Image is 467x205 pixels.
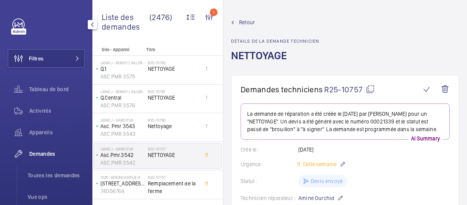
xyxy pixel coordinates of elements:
span: Demandes [29,150,85,158]
span: NETTOYAGE [148,151,199,159]
p: ASC.PMR 3575 [100,73,145,80]
p: Titre [146,47,197,52]
p: [STREET_ADDRESS][PERSON_NAME] [100,180,145,187]
p: Site - Appareil [92,47,143,52]
p: LIGNE J - GARE D'US [100,118,145,122]
span: Vue ops [28,193,85,201]
p: Q.1 [100,65,145,73]
p: AI Summary [408,135,443,142]
p: ASC.PMR 3542 [100,159,145,167]
span: Nettoyage [148,122,199,130]
span: Filtres [29,55,44,62]
span: Tableau de bord [29,85,85,93]
p: 74006764 [100,187,145,195]
span: NETTOYAGE [148,94,199,102]
span: Demandes techniciens [241,85,323,94]
p: Q.Central [100,94,145,102]
h2: R25-10762 [148,60,199,65]
span: Remplacement de la ferme [148,180,199,195]
p: LIGNE J - GARE D'US [100,147,145,151]
button: Filtres [8,49,85,68]
span: R25-10757 [324,85,375,94]
p: Ligne J - BOISSY L'AILLERIE [100,89,145,94]
p: ASC.PMR 3543 [100,130,145,138]
span: Activités [29,107,85,115]
span: Liste des demandes [102,12,149,32]
span: NETTOYAGE [148,65,199,73]
h2: R25-10757 [148,147,199,151]
p: Asc.Pmr.3542 [100,151,145,159]
p: 3126 - INNONCAMPUS MONTROUGE [100,175,145,180]
p: Ligne J - BOISSY L'AILLERIE [100,60,145,65]
span: Retour [239,18,255,26]
span: Cette semaine [301,161,336,167]
h2: R25-10760 [148,118,199,122]
p: Asc. Pmr 3543 [100,122,145,130]
h2: Détails de la demande technicien [231,38,319,44]
h2: R25-10751 [148,175,199,180]
p: Amine Ourchid [298,193,343,203]
h1: NETTOYAGE [231,48,319,75]
h2: R25-10761 [148,89,199,94]
span: Appareils [29,128,85,136]
p: La demande de réparation a été créée le [DATE] par [PERSON_NAME] pour un "NETTOYAGE". Un devis a ... [247,110,443,133]
span: Toutes les demandes [28,172,85,179]
p: ASC.PMR 3576 [100,102,145,109]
